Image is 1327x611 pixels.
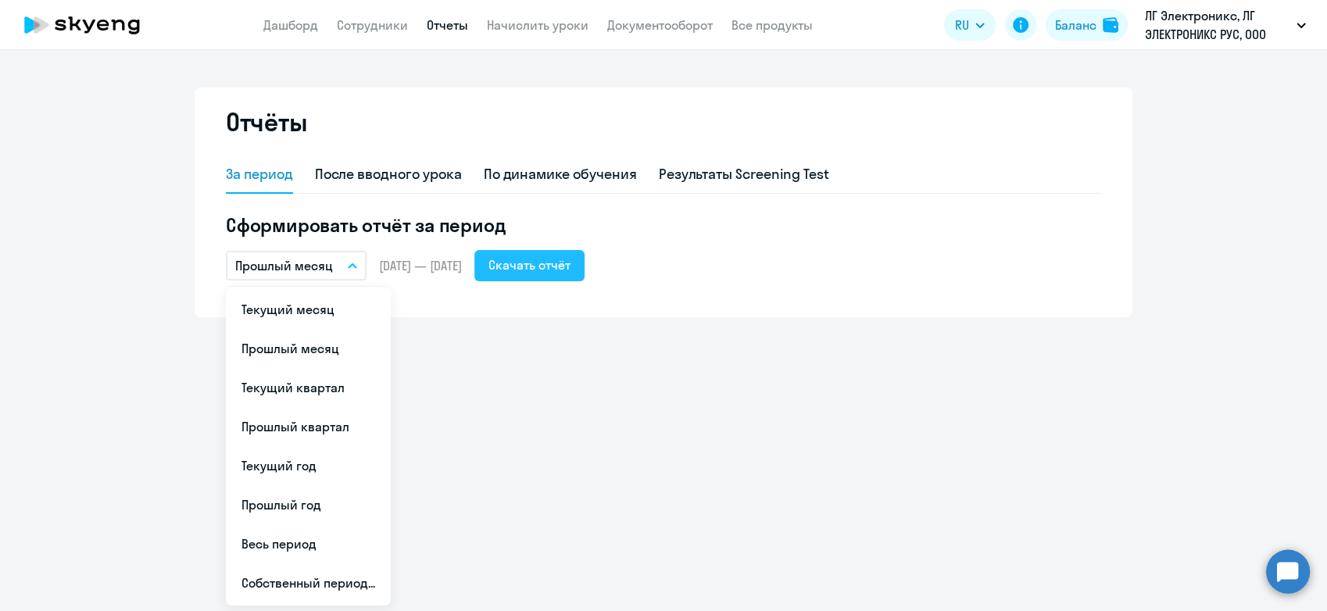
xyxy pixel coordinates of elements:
ul: RU [226,287,391,606]
a: Начислить уроки [487,17,588,33]
div: Результаты Screening Test [659,164,829,184]
p: Прошлый месяц [235,256,333,275]
a: Сотрудники [337,17,408,33]
a: Документооборот [607,17,713,33]
a: Отчеты [427,17,468,33]
button: Прошлый месяц [226,251,367,280]
div: Баланс [1055,16,1096,34]
span: RU [955,16,969,34]
button: ЛГ Электроникс, ЛГ ЭЛЕКТРОНИКС РУС, ООО [1137,6,1314,44]
div: За период [226,164,293,184]
span: [DATE] — [DATE] [379,257,462,274]
button: Балансbalance [1046,9,1128,41]
a: Все продукты [731,17,813,33]
a: Дашборд [263,17,318,33]
h5: Сформировать отчёт за период [226,213,1101,238]
div: После вводного урока [315,164,462,184]
button: RU [944,9,996,41]
h2: Отчёты [226,106,307,138]
button: Скачать отчёт [474,250,585,281]
img: balance [1103,17,1118,33]
div: По динамике обучения [484,164,637,184]
p: ЛГ Электроникс, ЛГ ЭЛЕКТРОНИКС РУС, ООО [1145,6,1290,44]
div: Скачать отчёт [488,255,571,274]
